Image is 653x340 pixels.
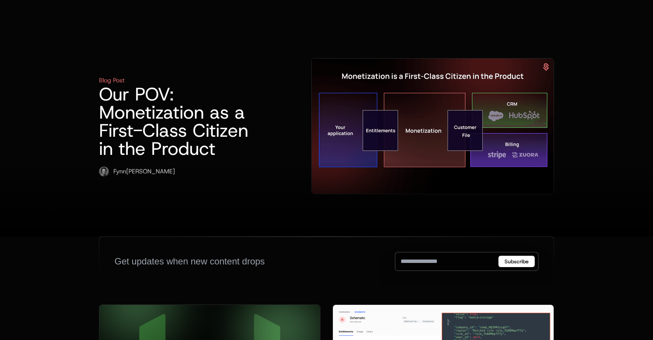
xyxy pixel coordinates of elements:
button: Subscribe [498,256,535,267]
img: Monetization as First Class [312,59,554,194]
a: Blog PostOur POV: Monetization as a First-Class Citizen in the ProductfynnFynn[PERSON_NAME]Moneti... [99,58,554,194]
div: Blog Post [99,76,125,85]
h1: Our POV: Monetization as a First-Class Citizen in the Product [99,85,263,158]
div: Get updates when new content drops [115,255,265,267]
